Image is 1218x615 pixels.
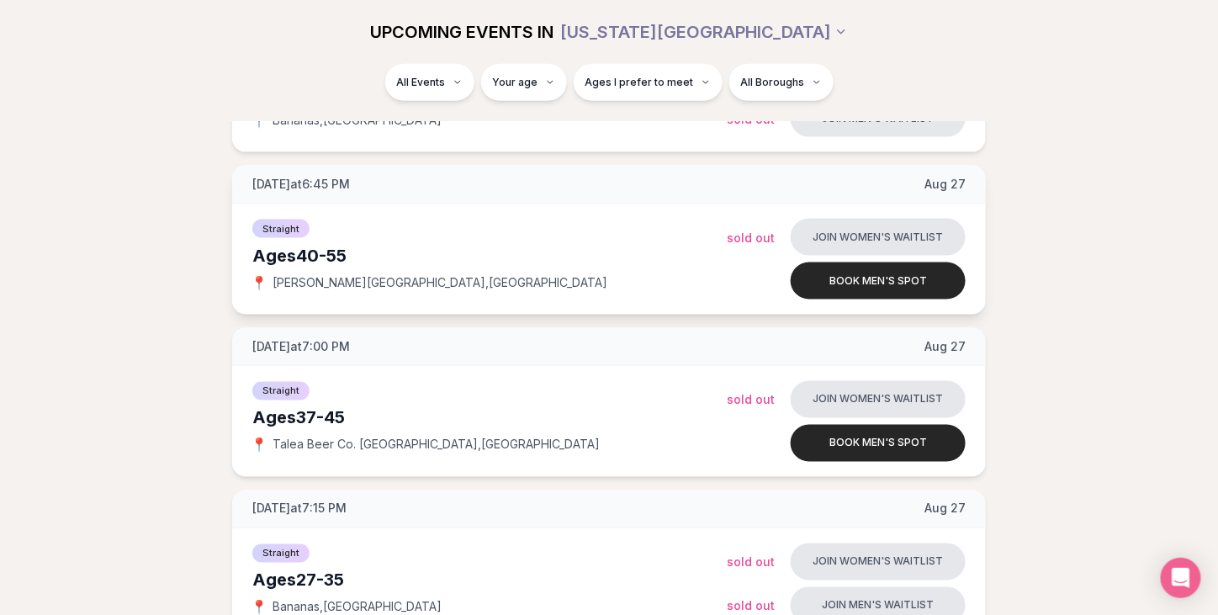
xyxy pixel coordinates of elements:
[924,501,966,517] span: Aug 27
[493,76,538,89] span: Your age
[741,76,805,89] span: All Boroughs
[385,64,474,101] button: All Events
[924,176,966,193] span: Aug 27
[727,555,775,570] span: Sold Out
[560,13,848,50] button: [US_STATE][GEOGRAPHIC_DATA]
[791,381,966,418] button: Join women's waitlist
[252,244,727,268] div: Ages 40-55
[252,438,266,452] span: 📍
[727,393,775,407] span: Sold Out
[791,543,966,581] button: Join women's waitlist
[791,219,966,256] button: Join women's waitlist
[252,276,266,289] span: 📍
[481,64,567,101] button: Your age
[791,425,966,462] button: Book men's spot
[791,262,966,300] button: Book men's spot
[727,231,775,245] span: Sold Out
[585,76,694,89] span: Ages I prefer to meet
[924,338,966,355] span: Aug 27
[1161,558,1201,598] div: Open Intercom Messenger
[729,64,834,101] button: All Boroughs
[252,544,310,563] span: Straight
[252,338,350,355] span: [DATE] at 7:00 PM
[252,114,266,127] span: 📍
[252,406,727,430] div: Ages 37-45
[252,601,266,614] span: 📍
[252,569,727,592] div: Ages 27-35
[397,76,446,89] span: All Events
[252,501,347,517] span: [DATE] at 7:15 PM
[727,599,775,613] span: Sold Out
[252,176,350,193] span: [DATE] at 6:45 PM
[252,220,310,238] span: Straight
[273,437,600,453] span: Talea Beer Co. [GEOGRAPHIC_DATA] , [GEOGRAPHIC_DATA]
[273,274,607,291] span: [PERSON_NAME][GEOGRAPHIC_DATA] , [GEOGRAPHIC_DATA]
[252,382,310,400] span: Straight
[574,64,723,101] button: Ages I prefer to meet
[370,20,553,44] span: UPCOMING EVENTS IN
